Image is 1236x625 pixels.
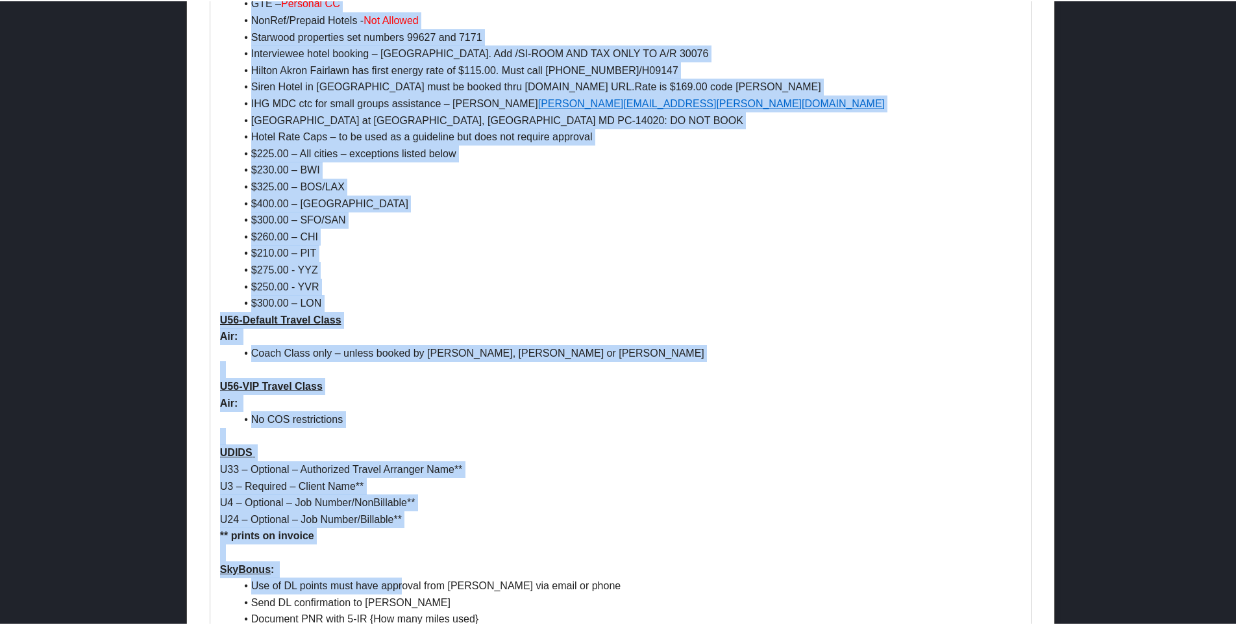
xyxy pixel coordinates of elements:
[236,277,1021,294] li: $250.00 - YVR
[220,329,238,340] strong: Air:
[236,144,1021,161] li: $225.00 – All cities – exceptions listed below
[220,313,341,324] u: U56-Default Travel Class
[236,227,1021,244] li: $260.00 – CHI
[236,593,1021,610] li: Send DL confirmation to [PERSON_NAME]
[220,563,275,574] strong: :
[220,446,253,457] u: UDIDS
[236,177,1021,194] li: $325.00 – BOS/LAX
[236,576,1021,593] li: Use of DL points must have approval from [PERSON_NAME] via email or phone
[236,344,1021,361] li: Coach Class only – unless booked by [PERSON_NAME], [PERSON_NAME] or [PERSON_NAME]
[236,127,1021,144] li: Hotel Rate Caps – to be used as a guideline but does not require approval
[220,563,271,574] u: SkyBonus
[236,194,1021,211] li: $400.00 – [GEOGRAPHIC_DATA]
[220,510,1021,527] p: U24 – Optional – Job Number/Billable**
[538,97,885,108] a: [PERSON_NAME][EMAIL_ADDRESS][PERSON_NAME][DOMAIN_NAME]
[236,111,1021,128] li: [GEOGRAPHIC_DATA] at [GEOGRAPHIC_DATA], [GEOGRAPHIC_DATA] MD PC-14020: DO NOT BOOK
[236,28,1021,45] li: Starwood properties set numbers 99627 and 7171
[236,94,1021,111] li: IHG MDC ctc for small groups assistance – [PERSON_NAME]
[220,460,1021,477] p: U33 – Optional – Authorized Travel Arranger Name**
[220,477,1021,494] p: U3 – Required – Client Name**
[220,529,314,540] strong: ** prints on invoice
[236,244,1021,261] li: $210.00 – PIT
[236,160,1021,177] li: $230.00 – BWI
[364,14,419,25] span: Not Allowed
[220,493,1021,510] p: U4 – Optional – Job Number/NonBillable**
[220,379,323,390] u: U56-VIP Travel Class
[236,261,1021,277] li: $275.00 - YYZ
[236,294,1021,311] li: $300.00 – LON
[236,44,1021,61] li: Interviewee hotel booking – [GEOGRAPHIC_DATA]. Add /SI-ROOM AND TAX ONLY TO A/R 30076
[236,410,1021,427] li: No COS restrictions
[236,77,1021,94] li: Siren Hotel in [GEOGRAPHIC_DATA] must be booked thru [DOMAIN_NAME] URL.Rate is $169.00 code [PERS...
[236,11,1021,28] li: NonRef/Prepaid Hotels -
[220,396,238,407] strong: Air:
[236,61,1021,78] li: Hilton Akron Fairlawn has first energy rate of $115.00. Must call [PHONE_NUMBER]/H09147
[236,210,1021,227] li: $300.00 – SFO/SAN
